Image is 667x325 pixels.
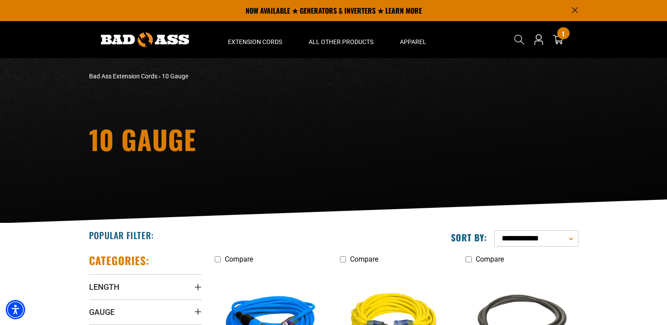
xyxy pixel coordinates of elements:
[387,21,440,58] summary: Apparel
[562,30,564,37] span: 1
[101,33,189,47] img: Bad Ass Extension Cords
[159,73,160,80] span: ›
[512,33,526,47] summary: Search
[89,126,411,152] h1: 10 Gauge
[451,232,487,243] label: Sort by:
[476,255,504,263] span: Compare
[309,38,373,46] span: All Other Products
[340,256,346,262] input: hidden-control-element
[350,255,378,263] span: Compare
[532,21,546,58] a: Open this option
[89,72,411,81] nav: breadcrumbs
[89,229,154,241] h2: Popular Filter:
[225,255,253,263] span: Compare
[228,38,282,46] span: Extension Cords
[162,73,188,80] span: 10 Gauge
[89,282,119,292] span: Length
[466,256,472,262] input: hidden-control-element
[89,274,201,299] summary: Length
[215,21,295,58] summary: Extension Cords
[89,307,115,317] span: Gauge
[215,256,221,262] input: hidden-control-element
[89,254,150,267] h2: Categories:
[89,73,157,80] a: Bad Ass Extension Cords
[6,300,25,319] div: Accessibility Menu
[400,38,426,46] span: Apparel
[89,299,201,324] summary: Gauge
[295,21,387,58] summary: All Other Products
